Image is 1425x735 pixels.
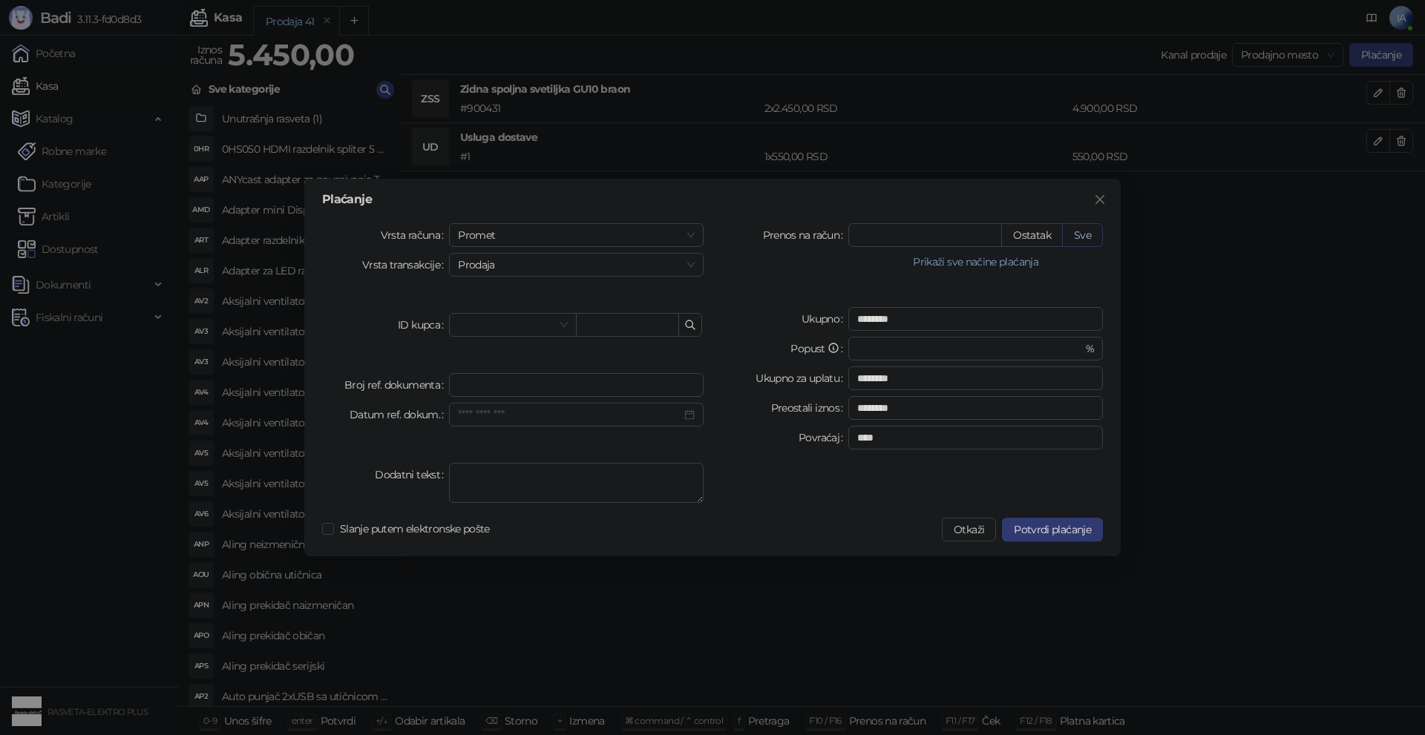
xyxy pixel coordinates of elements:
[763,223,849,247] label: Prenos na račun
[398,313,449,337] label: ID kupca
[344,373,449,397] label: Broj ref. dokumenta
[756,366,848,390] label: Ukupno za uplatu
[1088,188,1112,211] button: Close
[1088,194,1112,205] span: Zatvori
[449,373,704,397] input: Broj ref. dokumenta
[1001,223,1063,247] button: Ostatak
[375,463,449,487] label: Dodatni tekst
[790,337,848,360] label: Popust
[1014,523,1091,536] span: Potvrdi plaćanje
[350,403,450,426] label: Datum ref. dokum.
[362,253,450,277] label: Vrsta transakcije
[1002,518,1103,541] button: Potvrdi plaćanje
[1094,194,1106,205] span: close
[458,406,681,423] input: Datum ref. dokum.
[848,253,1103,271] button: Prikaži sve načine plaćanja
[458,254,695,276] span: Prodaja
[942,518,996,541] button: Otkaži
[322,194,1103,205] div: Plaćanje
[802,307,849,331] label: Ukupno
[799,426,848,449] label: Povraćaj
[771,396,849,420] label: Preostali iznos
[857,337,1082,360] input: Popust
[334,521,496,537] span: Slanje putem elektronske pošte
[1062,223,1103,247] button: Sve
[458,224,695,246] span: Promet
[449,463,704,503] textarea: Dodatni tekst
[381,223,450,247] label: Vrsta računa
